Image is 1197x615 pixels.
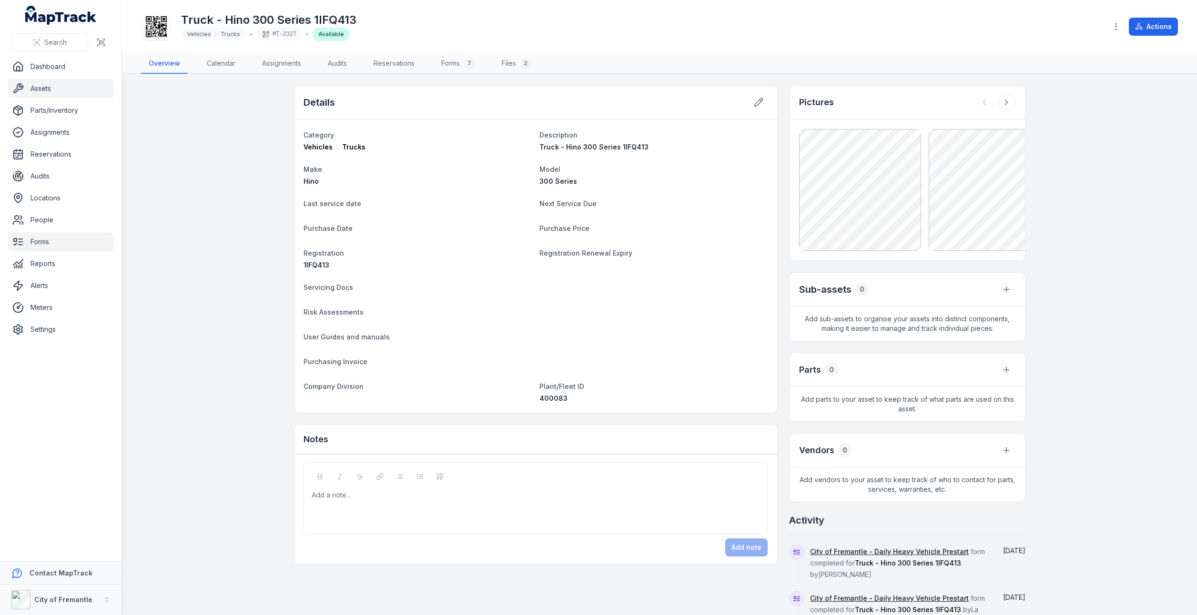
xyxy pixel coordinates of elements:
span: [DATE] [1003,593,1025,601]
h2: Activity [789,514,824,527]
span: Category [304,131,334,139]
span: 400083 [539,394,568,402]
a: Dashboard [8,57,114,76]
span: [DATE] [1003,546,1025,555]
span: User Guides and manuals [304,333,390,341]
div: 2 [520,58,531,69]
span: Add vendors to your asset to keep track of who to contact for parts, services, warranties, etc. [790,467,1025,502]
span: Vehicles [187,30,211,38]
a: Locations [8,188,114,208]
strong: Contact MapTrack [30,569,92,577]
span: Servicing Docs [304,283,353,291]
a: Assignments [254,54,309,74]
a: Assets [8,79,114,98]
span: form completed for by [PERSON_NAME] [810,547,985,578]
span: 300 Series [539,177,577,185]
a: People [8,210,114,229]
span: Hino [304,177,319,185]
a: MapTrack [25,6,97,25]
h3: Pictures [799,96,834,109]
span: Vehicles [304,142,333,152]
span: Trucks [221,30,240,38]
button: Search [11,33,88,51]
h1: Truck - Hino 300 Series 1IFQ413 [181,12,356,28]
a: Forms [8,232,114,251]
a: Assignments [8,123,114,142]
span: Next Service Due [539,199,597,208]
a: Audits [320,54,355,74]
time: 14/10/2025, 6:55:27 am [1003,593,1025,601]
h2: Sub-assets [799,283,852,296]
span: Add sub-assets to organise your assets into distinct components, making it easier to manage and t... [790,307,1025,341]
a: Calendar [199,54,243,74]
a: Meters [8,298,114,317]
span: Truck - Hino 300 Series 1IFQ413 [855,559,961,567]
div: 7 [464,58,475,69]
span: Company Division [304,382,364,390]
h3: Notes [304,433,328,446]
a: Settings [8,320,114,339]
a: City of Fremantle - Daily Heavy Vehicle Prestart [810,594,969,603]
span: Description [539,131,578,139]
button: Actions [1129,18,1178,36]
span: Model [539,165,560,173]
a: Parts/Inventory [8,101,114,120]
h3: Vendors [799,444,834,457]
span: Add parts to your asset to keep track of what parts are used on this asset. [790,387,1025,421]
a: City of Fremantle - Daily Heavy Vehicle Prestart [810,547,969,556]
span: Truck - Hino 300 Series 1IFQ413 [855,605,961,614]
div: MT-2327 [256,28,302,41]
span: 1IFQ413 [304,261,329,269]
a: Reports [8,254,114,273]
strong: City of Fremantle [34,595,92,604]
span: Registration [304,249,344,257]
span: Plant/Fleet ID [539,382,584,390]
div: 0 [838,444,852,457]
span: Registration Renewal Expiry [539,249,632,257]
a: Reservations [366,54,422,74]
span: Make [304,165,322,173]
h3: Parts [799,363,821,377]
time: 15/10/2025, 6:42:59 am [1003,546,1025,555]
div: Available [313,28,350,41]
span: Search [44,38,67,47]
a: Audits [8,167,114,186]
span: Purchase Date [304,224,353,232]
div: 0 [825,363,838,377]
span: Trucks [342,142,365,152]
div: 0 [855,283,869,296]
span: Purchasing Invoice [304,357,367,366]
span: Last service date [304,199,361,208]
a: Alerts [8,276,114,295]
span: Risk Assessments [304,308,364,316]
span: Purchase Price [539,224,589,232]
a: Files2 [494,54,539,74]
a: Reservations [8,145,114,164]
a: Forms7 [434,54,483,74]
span: Truck - Hino 300 Series 1IFQ413 [539,143,649,151]
a: Overview [141,54,188,74]
h2: Details [304,96,335,109]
